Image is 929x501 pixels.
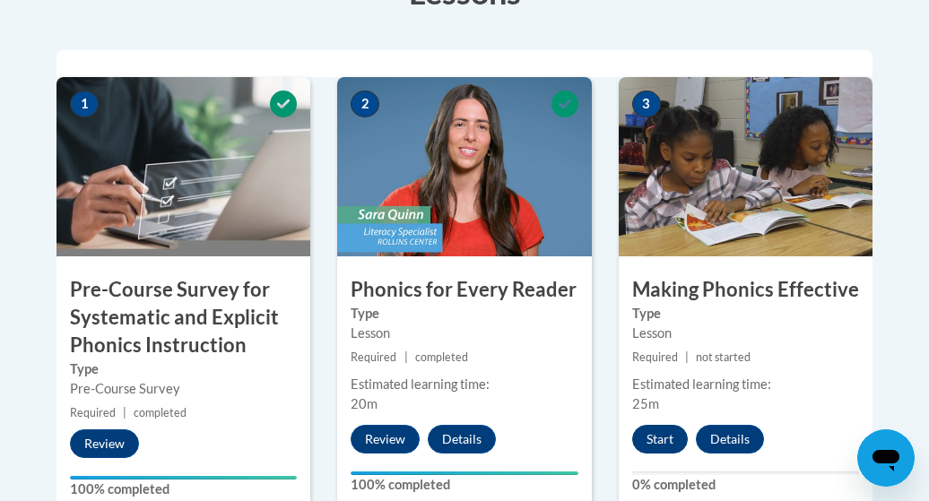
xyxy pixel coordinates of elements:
[632,396,659,411] span: 25m
[351,425,420,453] button: Review
[632,350,678,364] span: Required
[632,91,661,117] span: 3
[70,406,116,419] span: Required
[337,77,591,256] img: Course Image
[619,276,873,304] h3: Making Phonics Effective
[70,476,297,479] div: Your progress
[632,475,859,495] label: 0% completed
[337,276,591,304] h3: Phonics for Every Reader
[404,350,408,364] span: |
[351,375,577,394] div: Estimated learning time:
[351,324,577,343] div: Lesson
[351,396,378,411] span: 20m
[619,77,873,256] img: Course Image
[134,406,187,419] span: completed
[632,425,688,453] button: Start
[428,425,496,453] button: Details
[70,359,297,379] label: Type
[696,350,751,364] span: not started
[70,379,297,399] div: Pre-Course Survey
[56,276,310,358] h3: Pre-Course Survey for Systematic and Explicit Phonics Instruction
[351,304,577,324] label: Type
[696,425,764,453] button: Details
[632,304,859,324] label: Type
[351,475,577,495] label: 100% completed
[70,479,297,499] label: 100% completed
[632,375,859,394] div: Estimated learning time:
[351,91,379,117] span: 2
[351,350,396,364] span: Required
[632,324,859,343] div: Lesson
[70,91,99,117] span: 1
[70,429,139,458] button: Review
[123,406,126,419] span: |
[56,77,310,256] img: Course Image
[351,471,577,475] div: Your progress
[857,429,915,487] iframe: Button to launch messaging window
[415,350,468,364] span: completed
[685,350,689,364] span: |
